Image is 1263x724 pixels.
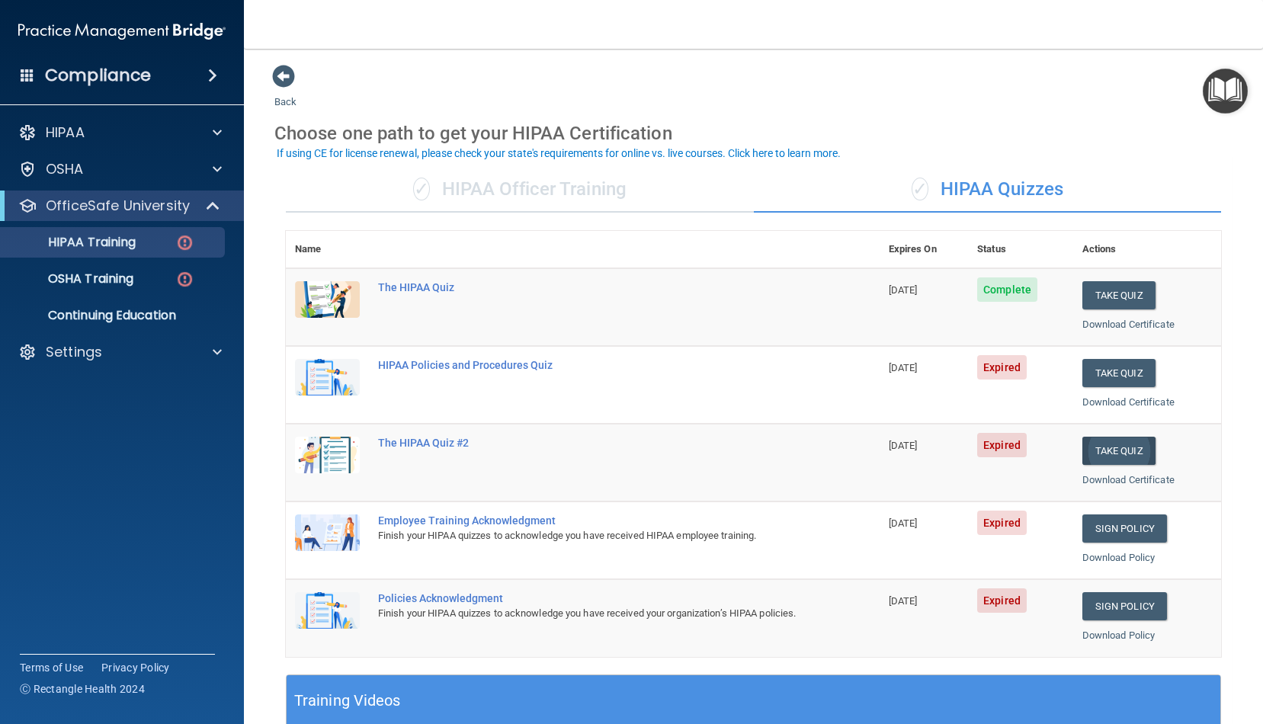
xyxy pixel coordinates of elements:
[1082,319,1175,330] a: Download Certificate
[889,284,918,296] span: [DATE]
[1203,69,1248,114] button: Open Resource Center
[10,271,133,287] p: OSHA Training
[1082,629,1156,641] a: Download Policy
[754,167,1222,213] div: HIPAA Quizzes
[18,160,222,178] a: OSHA
[1082,359,1156,387] button: Take Quiz
[20,681,145,697] span: Ⓒ Rectangle Health 2024
[413,178,430,200] span: ✓
[378,592,803,604] div: Policies Acknowledgment
[274,146,843,161] button: If using CE for license renewal, please check your state's requirements for online vs. live cours...
[977,511,1027,535] span: Expired
[977,433,1027,457] span: Expired
[20,660,83,675] a: Terms of Use
[286,231,369,268] th: Name
[274,111,1233,155] div: Choose one path to get your HIPAA Certification
[889,517,918,529] span: [DATE]
[977,588,1027,613] span: Expired
[889,440,918,451] span: [DATE]
[1082,474,1175,485] a: Download Certificate
[101,660,170,675] a: Privacy Policy
[1082,592,1167,620] a: Sign Policy
[1082,514,1167,543] a: Sign Policy
[18,343,222,361] a: Settings
[977,277,1037,302] span: Complete
[277,148,841,159] div: If using CE for license renewal, please check your state's requirements for online vs. live cours...
[175,233,194,252] img: danger-circle.6113f641.png
[378,527,803,545] div: Finish your HIPAA quizzes to acknowledge you have received HIPAA employee training.
[286,167,754,213] div: HIPAA Officer Training
[18,123,222,142] a: HIPAA
[977,355,1027,380] span: Expired
[889,595,918,607] span: [DATE]
[378,514,803,527] div: Employee Training Acknowledgment
[10,235,136,250] p: HIPAA Training
[274,78,297,107] a: Back
[889,362,918,373] span: [DATE]
[46,343,102,361] p: Settings
[46,197,190,215] p: OfficeSafe University
[968,231,1073,268] th: Status
[175,270,194,289] img: danger-circle.6113f641.png
[45,65,151,86] h4: Compliance
[10,308,218,323] p: Continuing Education
[1082,281,1156,309] button: Take Quiz
[912,178,928,200] span: ✓
[880,231,969,268] th: Expires On
[294,687,401,714] h5: Training Videos
[378,281,803,293] div: The HIPAA Quiz
[46,160,84,178] p: OSHA
[378,604,803,623] div: Finish your HIPAA quizzes to acknowledge you have received your organization’s HIPAA policies.
[378,437,803,449] div: The HIPAA Quiz #2
[1082,437,1156,465] button: Take Quiz
[1082,396,1175,408] a: Download Certificate
[1082,552,1156,563] a: Download Policy
[18,197,221,215] a: OfficeSafe University
[378,359,803,371] div: HIPAA Policies and Procedures Quiz
[46,123,85,142] p: HIPAA
[1073,231,1221,268] th: Actions
[18,16,226,46] img: PMB logo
